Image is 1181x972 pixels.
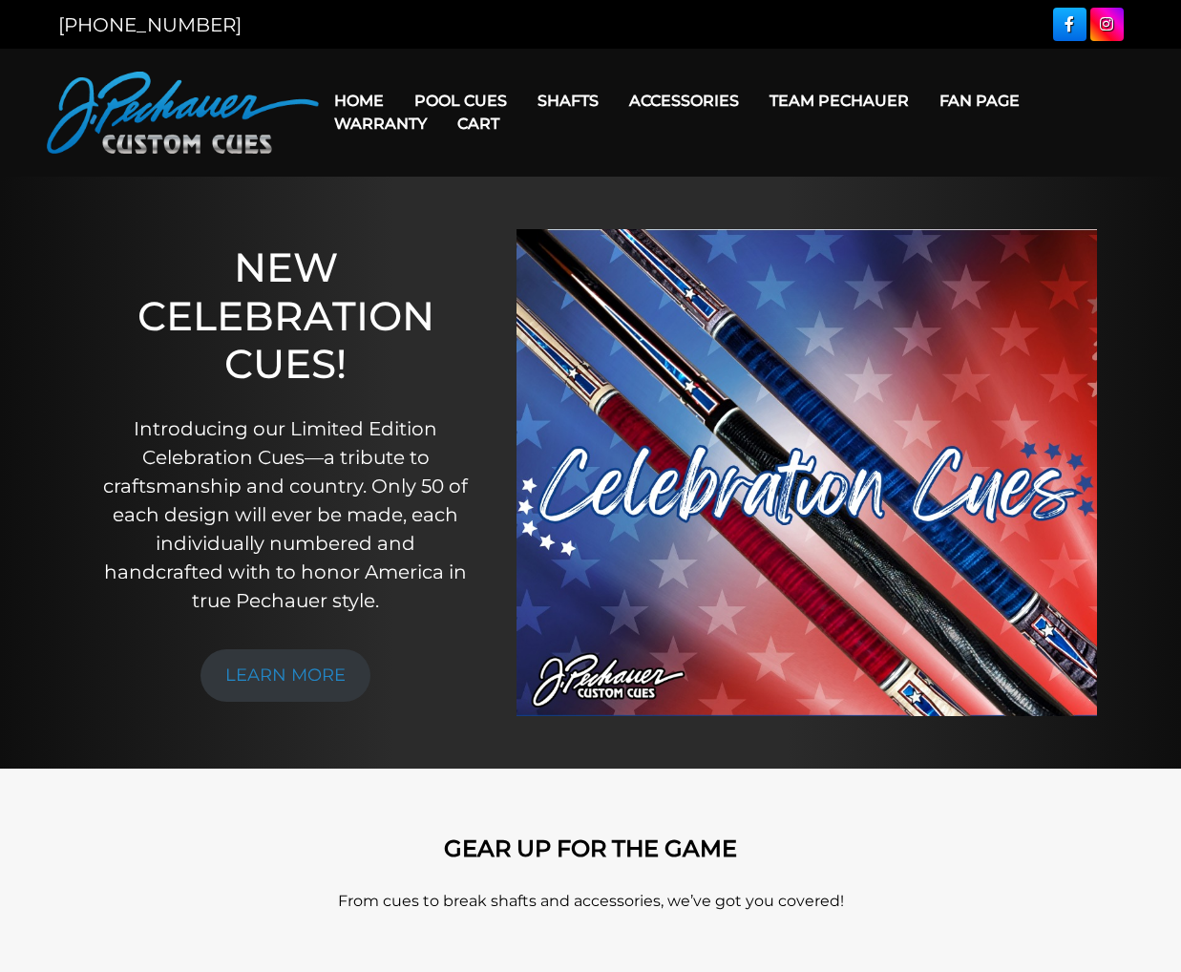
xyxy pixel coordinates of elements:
[98,414,474,615] p: Introducing our Limited Edition Celebration Cues—a tribute to craftsmanship and country. Only 50 ...
[442,99,515,148] a: Cart
[47,890,1135,913] p: From cues to break shafts and accessories, we’ve got you covered!
[614,76,754,125] a: Accessories
[522,76,614,125] a: Shafts
[444,835,737,862] strong: GEAR UP FOR THE GAME
[399,76,522,125] a: Pool Cues
[47,72,319,154] img: Pechauer Custom Cues
[319,76,399,125] a: Home
[319,99,442,148] a: Warranty
[98,243,474,388] h1: NEW CELEBRATION CUES!
[754,76,924,125] a: Team Pechauer
[58,13,242,36] a: [PHONE_NUMBER]
[200,649,370,702] a: LEARN MORE
[924,76,1035,125] a: Fan Page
